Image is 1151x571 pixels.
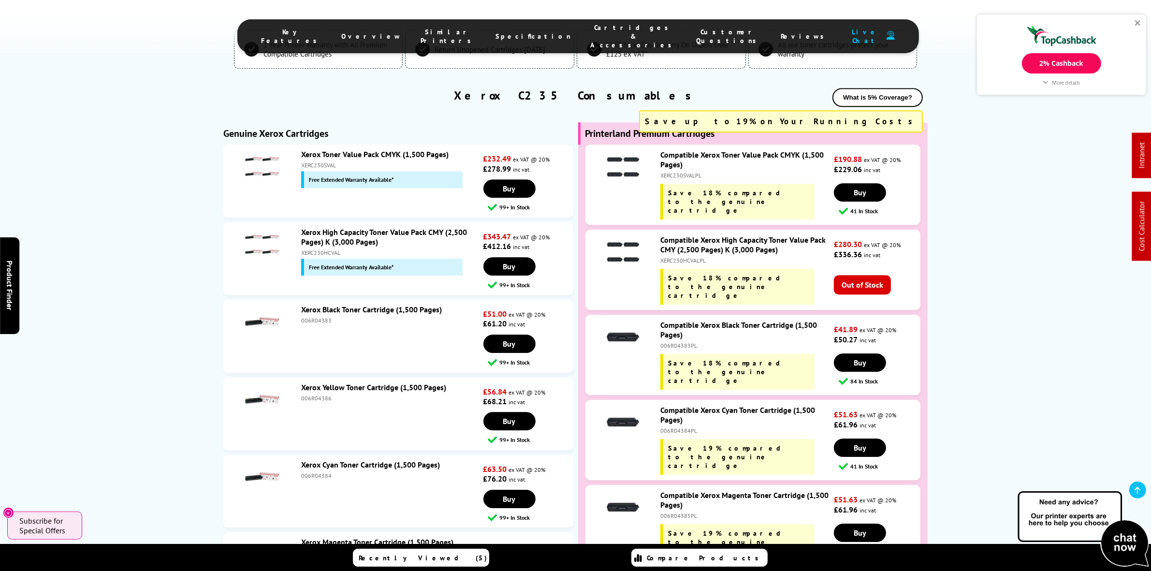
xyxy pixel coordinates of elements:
[834,324,858,334] strong: £41.89
[660,320,817,339] a: Compatible Xerox Black Toner Cartridge (1,500 Pages)
[660,512,831,519] div: 006R04385PL
[342,32,402,41] span: Overview
[631,549,768,567] a: Compare Products
[503,416,516,426] span: Buy
[660,150,824,169] a: Compatible Xerox Toner Value Pack CMYK (1,500 Pages)
[887,31,895,40] img: user-headset-duotone.svg
[834,410,858,419] strong: £51.63
[606,405,640,439] img: Compatible Xerox Cyan Toner Cartridge (1,500 Pages)
[503,339,516,349] span: Buy
[509,466,546,473] span: ex VAT @ 20%
[19,516,73,535] span: Subscribe for Special Offers
[421,28,477,45] span: Similar Printers
[860,497,896,504] span: ex VAT @ 20%
[245,149,279,183] img: Xerox Toner Value Pack CMYK (1,500 Pages)
[301,537,453,547] a: Xerox Magenta Toner Cartridge (1,500 Pages)
[606,490,640,524] img: Compatible Xerox Magenta Toner Cartridge (1,500 Pages)
[1016,490,1151,569] img: Open Live Chat window
[509,389,546,396] span: ex VAT @ 20%
[301,161,481,169] div: XERC230SVAL
[509,398,525,406] span: inc vat
[660,405,815,425] a: Compatible Xerox Cyan Toner Cartridge (1,500 Pages)
[245,382,279,416] img: Xerox Yellow Toner Cartridge (1,500 Pages)
[660,427,831,434] div: 006R04384PL
[854,443,866,453] span: Buy
[488,358,573,367] div: 99+ In Stock
[839,377,920,386] div: 84 In Stock
[854,358,866,367] span: Buy
[834,249,862,259] strong: £336.36
[513,234,550,241] span: ex VAT @ 20%
[301,472,481,479] div: 006R04384
[301,382,446,392] a: Xerox Yellow Toner Cartridge (1,500 Pages)
[503,262,516,271] span: Buy
[606,150,640,184] img: Compatible Xerox Toner Value Pack CMYK (1,500 Pages)
[301,149,449,159] a: Xerox Toner Value Pack CMYK (1,500 Pages)
[668,444,790,470] span: Save 19% compared to the genuine cartridge
[832,88,923,107] button: What is 5% Coverage?
[483,154,511,163] strong: £232.49
[503,494,516,504] span: Buy
[660,257,831,264] div: XERC230HCVALPL
[3,507,14,518] button: Close
[503,184,516,193] span: Buy
[509,321,525,328] span: inc vat
[454,88,697,103] a: Xerox C235 Consumables
[509,311,546,318] span: ex VAT @ 20%
[839,206,920,216] div: 41 In Stock
[660,490,829,510] a: Compatible Xerox Magenta Toner Cartridge (1,500 Pages)
[839,462,920,471] div: 41 In Stock
[309,264,394,271] span: Free Extended Warranty Available*
[854,188,866,197] span: Buy
[606,320,640,354] img: Compatible Xerox Black Toner Cartridge (1,500 Pages)
[697,28,762,45] span: Customer Questions
[606,235,640,269] img: Compatible Xerox High Capacity Toner Value Pack CMY (2,500 Pages) K (3,000 Pages)
[860,337,876,344] span: inc vat
[301,460,440,469] a: Xerox Cyan Toner Cartridge (1,500 Pages)
[301,305,442,314] a: Xerox Black Toner Cartridge (1,500 Pages)
[834,275,891,294] span: Out of Stock
[860,326,896,334] span: ex VAT @ 20%
[353,549,489,567] a: Recently Viewed (5)
[483,241,511,251] strong: £412.16
[864,251,880,259] span: inc vat
[245,537,279,571] img: Xerox Magenta Toner Cartridge (1,500 Pages)
[1137,202,1147,251] a: Cost Calculator
[834,154,862,164] strong: £190.88
[5,261,15,310] span: Product Finder
[509,476,525,483] span: inc vat
[668,359,790,385] span: Save 18% compared to the genuine cartridge
[1137,143,1147,169] a: Intranet
[301,317,481,324] div: 006R04383
[513,243,530,250] span: inc vat
[585,127,715,140] b: Printerland Premium Cartridges
[513,156,550,163] span: ex VAT @ 20%
[834,420,858,429] strong: £61.96
[834,239,862,249] strong: £280.30
[245,460,279,494] img: Xerox Cyan Toner Cartridge (1,500 Pages)
[483,387,507,396] strong: £56.84
[301,249,481,256] div: XERC230HCVAL
[591,23,677,49] span: Cartridges & Accessories
[483,164,511,174] strong: £278.99
[309,176,394,183] span: Free Extended Warranty Available*
[834,495,858,504] strong: £51.63
[223,127,328,140] b: Genuine Xerox Cartridges
[834,505,858,514] strong: £61.96
[483,319,507,328] strong: £61.20
[660,342,831,349] div: 006R04383PL
[245,227,279,261] img: Xerox High Capacity Toner Value Pack CMY (2,500 Pages) K (3,000 Pages)
[483,232,511,241] strong: £343.47
[359,554,488,562] span: Recently Viewed (5)
[860,411,896,419] span: ex VAT @ 20%
[483,309,507,319] strong: £51.00
[660,235,826,254] a: Compatible Xerox High Capacity Toner Value Pack CMY (2,500 Pages) K (3,000 Pages)
[860,422,876,429] span: inc vat
[647,554,764,562] span: Compare Products
[668,274,790,300] span: Save 18% compared to the genuine cartridge
[660,172,831,179] div: XERC230SVALPL
[488,513,573,522] div: 99+ In Stock
[483,542,507,551] strong: £63.50
[854,528,866,538] span: Buy
[864,156,901,163] span: ex VAT @ 20%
